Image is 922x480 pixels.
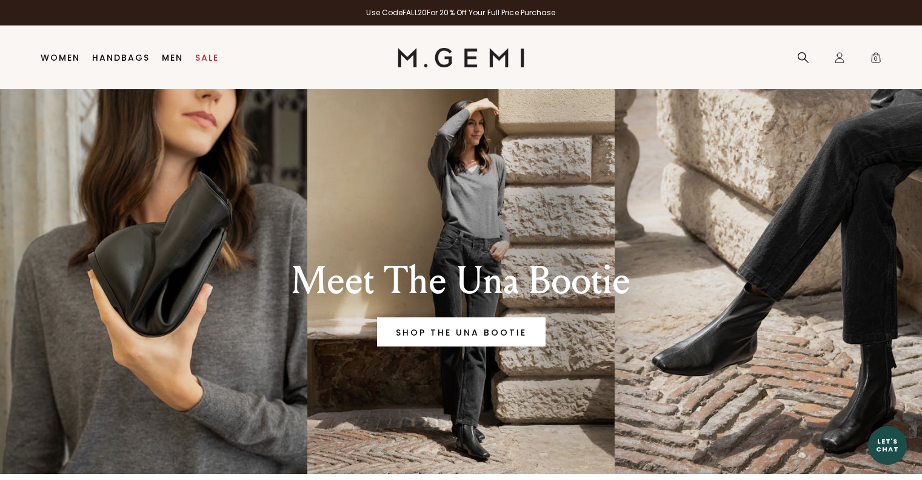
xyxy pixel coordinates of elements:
[403,7,427,18] strong: FALL20
[377,317,546,346] a: Banner primary button
[162,53,183,63] a: Men
[92,53,150,63] a: Handbags
[398,48,524,67] img: M.Gemi
[251,259,672,303] div: Meet The Una Bootie
[868,438,907,453] div: Let's Chat
[41,53,80,63] a: Women
[195,53,219,63] a: Sale
[870,54,882,66] span: 0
